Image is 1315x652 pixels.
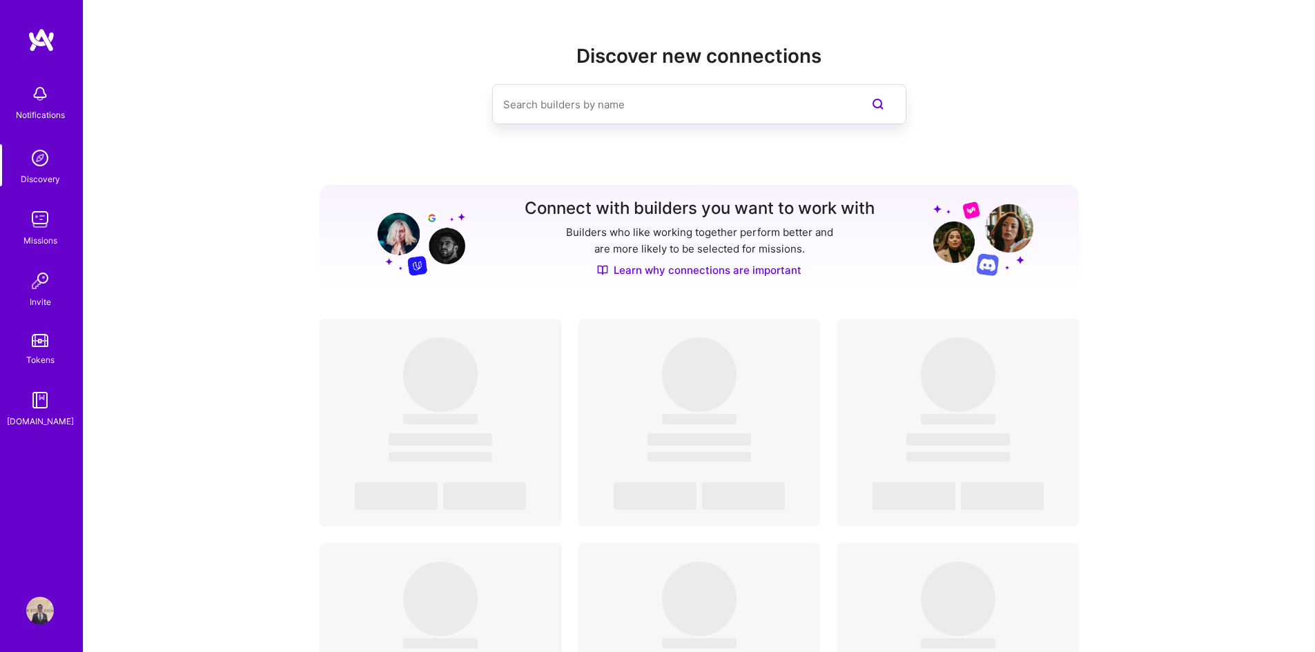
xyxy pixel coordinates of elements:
[647,433,751,446] span: ‌
[7,414,74,428] div: [DOMAIN_NAME]
[26,353,55,367] div: Tokens
[365,200,465,276] img: Grow your network
[403,337,478,412] span: ‌
[873,482,955,510] span: ‌
[320,45,1079,68] h2: Discover new connections
[647,452,751,462] span: ‌
[32,334,48,347] img: tokens
[26,206,54,233] img: teamwork
[906,433,1010,446] span: ‌
[921,562,995,636] span: ‌
[21,172,60,186] div: Discovery
[702,482,785,510] span: ‌
[389,452,492,462] span: ‌
[30,295,51,309] div: Invite
[355,482,438,510] span: ‌
[961,482,1044,510] span: ‌
[26,80,54,108] img: bell
[597,264,608,276] img: Discover
[870,96,886,112] i: icon SearchPurple
[26,267,54,295] img: Invite
[614,482,697,510] span: ‌
[933,201,1033,276] img: Grow your network
[662,638,737,649] span: ‌
[443,482,526,510] span: ‌
[525,199,875,219] h3: Connect with builders you want to work with
[23,233,57,248] div: Missions
[921,337,995,412] span: ‌
[23,597,57,624] a: User Avatar
[597,263,801,277] a: Learn why connections are important
[389,433,492,446] span: ‌
[16,108,65,122] div: Notifications
[662,337,737,412] span: ‌
[403,638,478,649] span: ‌
[921,414,995,424] span: ‌
[662,414,737,424] span: ‌
[662,562,737,636] span: ‌
[906,452,1010,462] span: ‌
[503,87,840,122] input: Search builders by name
[921,638,995,649] span: ‌
[403,562,478,636] span: ‌
[26,597,54,624] img: User Avatar
[26,386,54,414] img: guide book
[28,28,55,52] img: logo
[403,414,478,424] span: ‌
[563,224,836,257] p: Builders who like working together perform better and are more likely to be selected for missions.
[26,144,54,172] img: discovery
